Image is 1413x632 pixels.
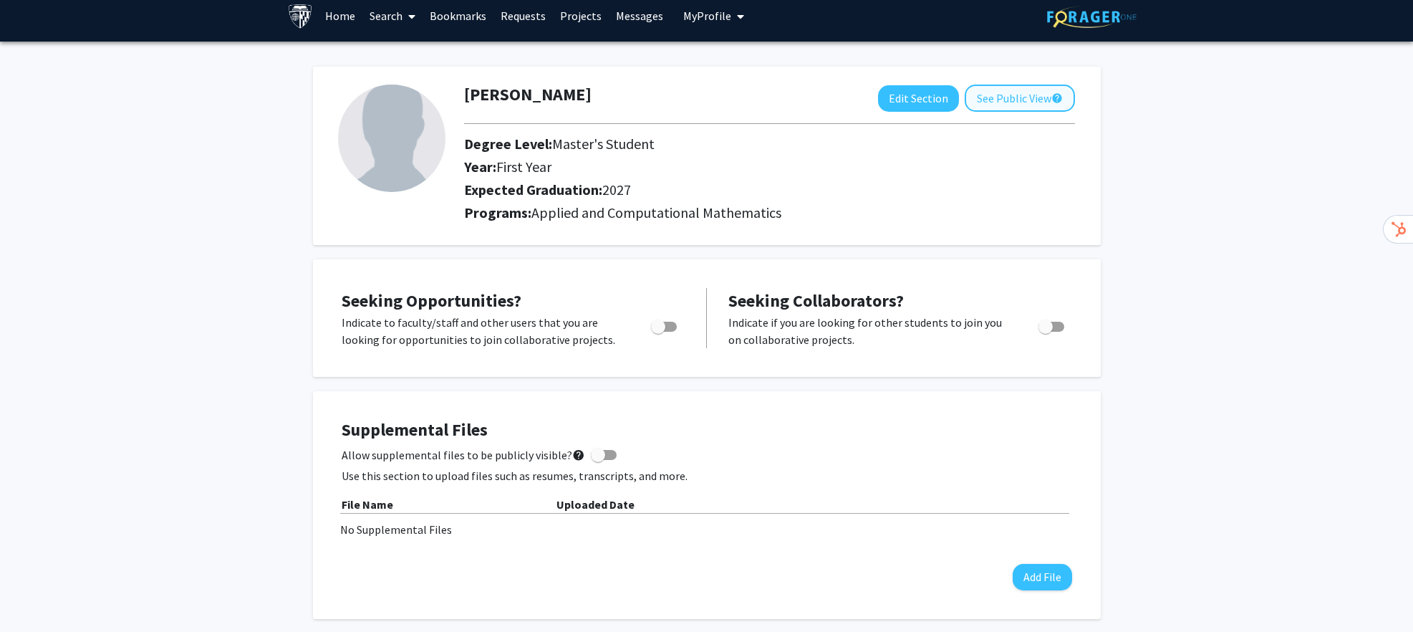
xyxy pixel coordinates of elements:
span: 2027 [602,181,631,198]
button: Edit Section [878,85,959,112]
h1: [PERSON_NAME] [464,85,592,105]
mat-icon: help [572,446,585,464]
p: Indicate if you are looking for other students to join you on collaborative projects. [728,314,1011,348]
span: My Profile [683,9,731,23]
span: Seeking Opportunities? [342,289,521,312]
span: Master's Student [552,135,655,153]
span: Allow supplemental files to be publicly visible? [342,446,585,464]
span: Seeking Collaborators? [728,289,904,312]
mat-icon: help [1051,90,1063,107]
h4: Supplemental Files [342,420,1072,441]
h2: Programs: [464,204,1075,221]
div: No Supplemental Files [340,521,1074,538]
b: Uploaded Date [556,497,635,512]
p: Use this section to upload files such as resumes, transcripts, and more. [342,467,1072,484]
h2: Degree Level: [464,135,952,153]
img: ForagerOne Logo [1047,6,1137,28]
p: Indicate to faculty/staff and other users that you are looking for opportunities to join collabor... [342,314,624,348]
button: See Public View [965,85,1075,112]
b: File Name [342,497,393,512]
span: First Year [496,158,551,176]
h2: Year: [464,158,952,176]
img: Profile Picture [338,85,445,192]
span: Applied and Computational Mathematics [531,204,781,221]
img: Johns Hopkins University Logo [288,4,313,29]
button: Add File [1013,564,1072,590]
h2: Expected Graduation: [464,181,952,198]
div: Toggle [1033,314,1072,335]
iframe: Chat [11,568,61,621]
div: Toggle [645,314,685,335]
